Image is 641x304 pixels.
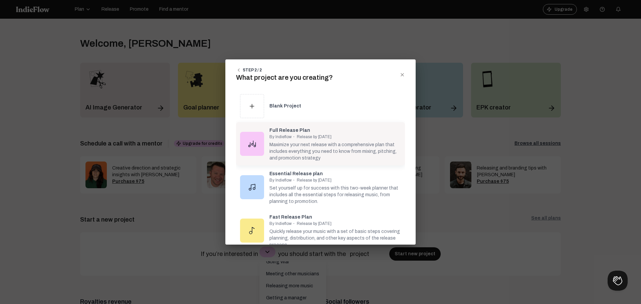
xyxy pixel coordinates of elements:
mat-icon: add [249,103,255,109]
span: ・ Release by [DATE] [292,221,332,226]
span: Essential Release plan [269,171,323,176]
div: STEP 2 / 2 [243,67,262,73]
span: ・ Release by [DATE] [292,134,332,139]
span: Fast Release Plan [269,215,312,220]
span: By Indieflow [269,178,292,183]
div: Set yourself up for success with this two-week planner that includes all the essential steps for ... [269,183,401,205]
span: What project are you creating? [236,72,333,81]
div: Blank Project [269,103,401,109]
div: close dialog [400,72,405,77]
span: By Indieflow [269,134,292,139]
iframe: Toggle Customer Support [608,271,628,291]
span: ・ Release by [DATE] [292,178,332,183]
div: Maximize your next release with a comprehensive plan that includes everything you need to know fr... [269,139,401,162]
span: Full Release Plan [269,128,310,133]
span: By Indieflow [269,221,292,226]
div: Quickly release your music with a set of basic steps covering planning, distribution, and other k... [269,226,401,248]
